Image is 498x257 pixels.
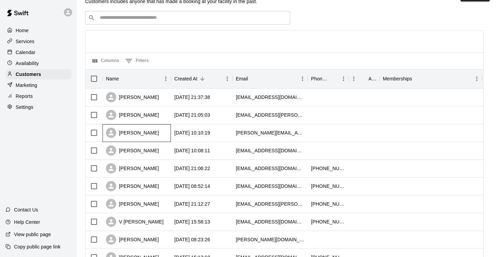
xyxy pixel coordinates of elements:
button: Sort [329,74,338,83]
a: Services [5,36,71,47]
div: Search customers by name or email [85,11,290,25]
div: shawnjak@gmail.com [236,183,304,190]
button: Select columns [91,55,121,66]
p: Settings [16,104,33,111]
div: Phone Number [308,69,349,88]
p: Help Center [14,219,40,226]
a: Marketing [5,80,71,90]
div: Created At [171,69,232,88]
div: [PERSON_NAME] [106,199,159,209]
p: Availability [16,60,39,67]
div: [PERSON_NAME] [106,181,159,191]
a: Reports [5,91,71,101]
button: Sort [412,74,422,83]
div: 2025-08-08 10:08:11 [174,147,210,154]
button: Sort [198,74,207,83]
p: Home [16,27,29,34]
p: Services [16,38,35,45]
a: Settings [5,102,71,112]
div: 2025-07-30 21:12:27 [174,201,210,207]
div: geoff.george@rogers.com [236,236,304,243]
p: Calendar [16,49,36,56]
button: Menu [338,74,349,84]
div: jeffavis@gmail.com [236,94,304,101]
button: Menu [161,74,171,84]
div: +15197028378 [311,183,345,190]
div: +15195751163 [311,201,345,207]
button: Menu [472,74,482,84]
button: Sort [248,74,258,83]
div: +15194985751 [311,165,345,172]
div: +15195898228 [311,218,345,225]
button: Menu [349,74,359,84]
button: Menu [222,74,232,84]
div: Memberships [379,69,482,88]
a: Customers [5,69,71,79]
button: Show filters [124,55,150,66]
button: Sort [359,74,368,83]
p: Contact Us [14,206,38,213]
div: [PERSON_NAME] [106,234,159,245]
div: 2025-07-28 08:23:26 [174,236,210,243]
div: 2025-08-08 10:10:19 [174,129,210,136]
a: Home [5,25,71,36]
p: Reports [16,93,33,100]
p: Marketing [16,82,37,89]
div: [PERSON_NAME] [106,128,159,138]
p: Customers [16,71,41,78]
div: 2025-07-28 15:58:13 [174,218,210,225]
a: Calendar [5,47,71,57]
div: bbarsness@rogers.com [236,201,304,207]
div: [PERSON_NAME] [106,163,159,174]
div: Age [349,69,379,88]
div: 2025-08-08 21:37:38 [174,94,210,101]
div: Age [368,69,376,88]
p: View public page [14,231,51,238]
div: Email [236,69,248,88]
div: jc2chan@gmail.com [236,165,304,172]
div: [PERSON_NAME] [106,145,159,156]
div: mark.bakker@axiomtrades.com [236,112,304,118]
div: 2025-08-07 21:06:22 [174,165,210,172]
div: 2025-08-08 21:05:03 [174,112,210,118]
div: 2025-07-31 08:52:14 [174,183,210,190]
div: virginiapayne1@gmail.com [236,218,304,225]
div: [PERSON_NAME] [106,92,159,102]
div: V [PERSON_NAME] [106,217,164,227]
div: [PERSON_NAME] [106,110,159,120]
p: Copy public page link [14,243,60,250]
div: Name [106,69,119,88]
div: Created At [174,69,198,88]
div: Memberships [383,69,412,88]
div: Name [103,69,171,88]
button: Sort [119,74,129,83]
div: Phone Number [311,69,329,88]
a: Availability [5,58,71,68]
div: jakubaitismatt@gmail.com [236,147,304,154]
button: Menu [297,74,308,84]
div: Email [232,69,308,88]
div: trevor.boddam@waterloobaseball.ca [236,129,304,136]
